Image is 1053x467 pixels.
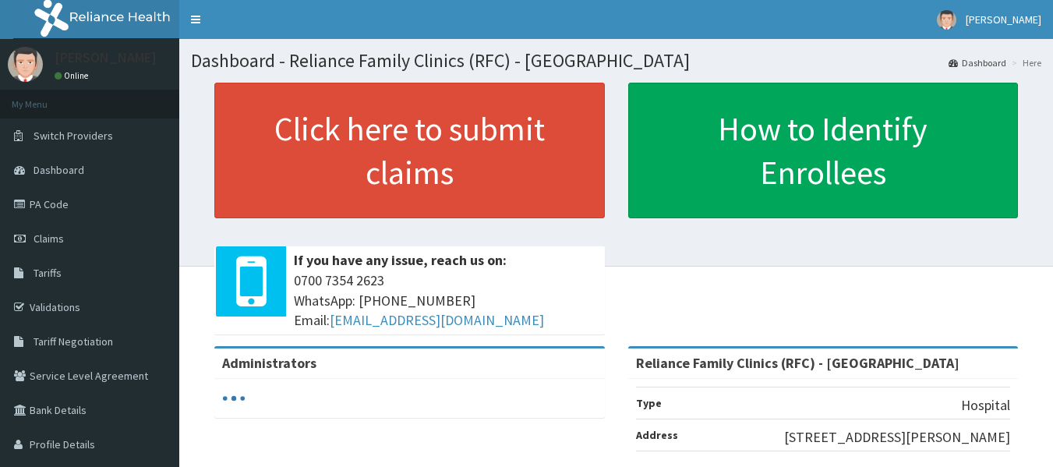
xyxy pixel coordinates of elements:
h1: Dashboard - Reliance Family Clinics (RFC) - [GEOGRAPHIC_DATA] [191,51,1041,71]
a: Dashboard [949,56,1006,69]
strong: Reliance Family Clinics (RFC) - [GEOGRAPHIC_DATA] [636,354,959,372]
span: Tariffs [34,266,62,280]
a: Online [55,70,92,81]
svg: audio-loading [222,387,246,410]
span: Tariff Negotiation [34,334,113,348]
a: How to Identify Enrollees [628,83,1019,218]
span: Claims [34,232,64,246]
b: If you have any issue, reach us on: [294,251,507,269]
span: 0700 7354 2623 WhatsApp: [PHONE_NUMBER] Email: [294,271,597,331]
span: [PERSON_NAME] [966,12,1041,27]
span: Switch Providers [34,129,113,143]
b: Address [636,428,678,442]
li: Here [1008,56,1041,69]
p: Hospital [961,395,1010,416]
p: [PERSON_NAME] [55,51,157,65]
b: Administrators [222,354,316,372]
a: [EMAIL_ADDRESS][DOMAIN_NAME] [330,311,544,329]
span: Dashboard [34,163,84,177]
a: Click here to submit claims [214,83,605,218]
img: User Image [937,10,956,30]
b: Type [636,396,662,410]
img: User Image [8,47,43,82]
p: [STREET_ADDRESS][PERSON_NAME] [784,427,1010,448]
